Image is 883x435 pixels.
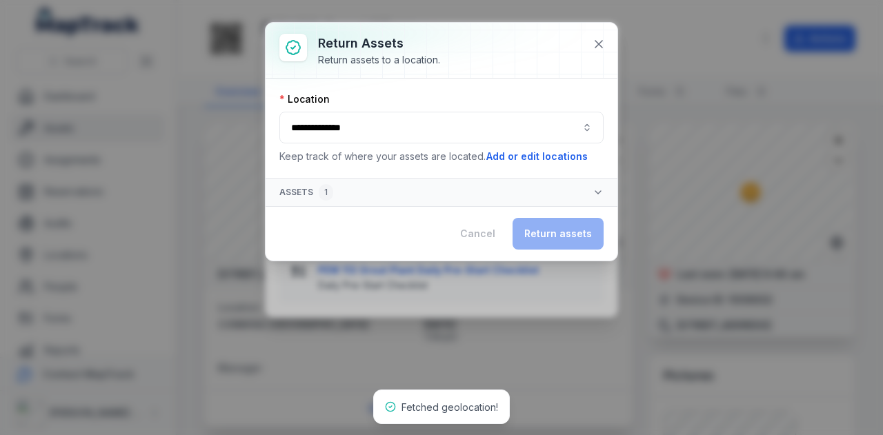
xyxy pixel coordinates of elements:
[319,184,333,201] div: 1
[266,179,617,206] button: Assets1
[318,53,440,67] div: Return assets to a location.
[486,149,588,164] button: Add or edit locations
[401,401,498,413] span: Fetched geolocation!
[279,149,604,164] p: Keep track of where your assets are located.
[279,184,333,201] span: Assets
[318,34,440,53] h3: Return assets
[279,92,330,106] label: Location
